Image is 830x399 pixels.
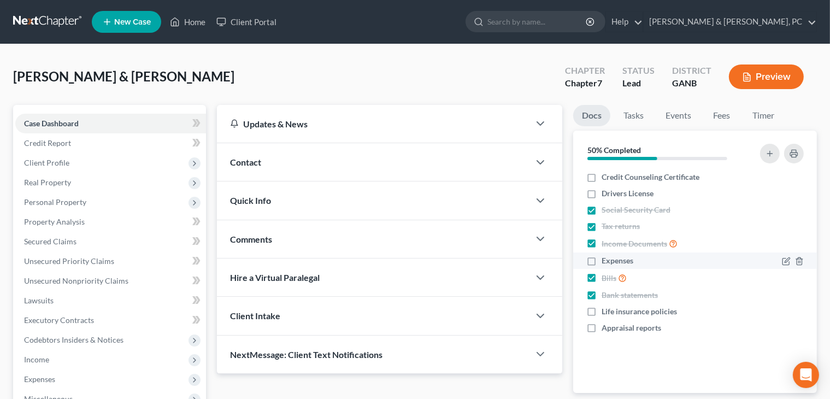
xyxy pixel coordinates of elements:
[615,105,652,126] a: Tasks
[622,77,655,90] div: Lead
[644,12,816,32] a: [PERSON_NAME] & [PERSON_NAME], PC
[602,255,633,266] span: Expenses
[15,310,206,330] a: Executory Contracts
[211,12,282,32] a: Client Portal
[24,237,76,246] span: Secured Claims
[602,273,616,284] span: Bills
[672,64,711,77] div: District
[15,232,206,251] a: Secured Claims
[24,315,94,325] span: Executory Contracts
[230,157,261,167] span: Contact
[597,78,602,88] span: 7
[114,18,151,26] span: New Case
[602,188,654,199] span: Drivers License
[230,234,272,244] span: Comments
[15,114,206,133] a: Case Dashboard
[230,349,382,360] span: NextMessage: Client Text Notifications
[704,105,739,126] a: Fees
[230,118,516,130] div: Updates & News
[24,276,128,285] span: Unsecured Nonpriority Claims
[230,195,271,206] span: Quick Info
[24,217,85,226] span: Property Analysis
[24,296,54,305] span: Lawsuits
[15,212,206,232] a: Property Analysis
[602,306,677,317] span: Life insurance policies
[587,145,641,155] strong: 50% Completed
[602,204,670,215] span: Social Security Card
[164,12,211,32] a: Home
[606,12,643,32] a: Help
[230,272,320,283] span: Hire a Virtual Paralegal
[24,374,55,384] span: Expenses
[744,105,783,126] a: Timer
[565,77,605,90] div: Chapter
[602,221,640,232] span: Tax returns
[24,119,79,128] span: Case Dashboard
[15,291,206,310] a: Lawsuits
[602,290,658,301] span: Bank statements
[24,158,69,167] span: Client Profile
[15,271,206,291] a: Unsecured Nonpriority Claims
[793,362,819,388] div: Open Intercom Messenger
[24,197,86,207] span: Personal Property
[657,105,700,126] a: Events
[565,64,605,77] div: Chapter
[15,251,206,271] a: Unsecured Priority Claims
[622,64,655,77] div: Status
[602,238,667,249] span: Income Documents
[24,335,123,344] span: Codebtors Insiders & Notices
[24,178,71,187] span: Real Property
[24,256,114,266] span: Unsecured Priority Claims
[602,172,699,183] span: Credit Counseling Certificate
[24,355,49,364] span: Income
[487,11,587,32] input: Search by name...
[573,105,610,126] a: Docs
[729,64,804,89] button: Preview
[13,68,234,84] span: [PERSON_NAME] & [PERSON_NAME]
[230,310,280,321] span: Client Intake
[15,133,206,153] a: Credit Report
[602,322,661,333] span: Appraisal reports
[24,138,71,148] span: Credit Report
[672,77,711,90] div: GANB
